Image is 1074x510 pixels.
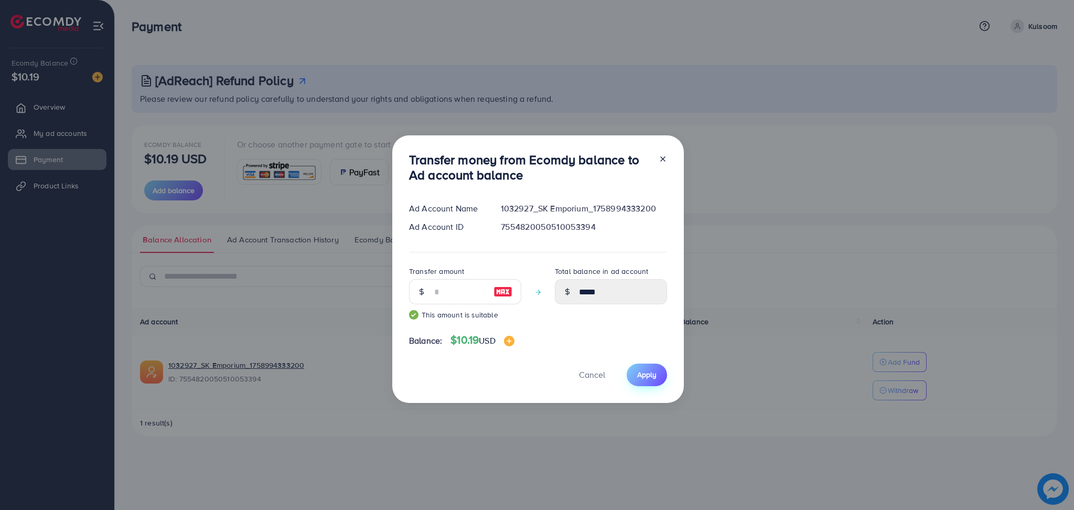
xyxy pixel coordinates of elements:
label: Transfer amount [409,266,464,277]
span: Apply [637,369,657,380]
span: USD [479,335,495,346]
span: Balance: [409,335,442,347]
h4: $10.19 [450,334,514,347]
div: 1032927_SK Emporium_1758994333200 [492,203,675,215]
h3: Transfer money from Ecomdy balance to Ad account balance [409,152,650,183]
img: image [493,285,512,298]
span: Cancel [579,369,605,380]
button: Cancel [566,364,618,386]
button: Apply [627,364,667,386]
img: image [504,336,514,346]
div: Ad Account ID [401,221,492,233]
div: 7554820050510053394 [492,221,675,233]
label: Total balance in ad account [555,266,648,277]
img: guide [409,310,418,320]
small: This amount is suitable [409,310,521,320]
div: Ad Account Name [401,203,492,215]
